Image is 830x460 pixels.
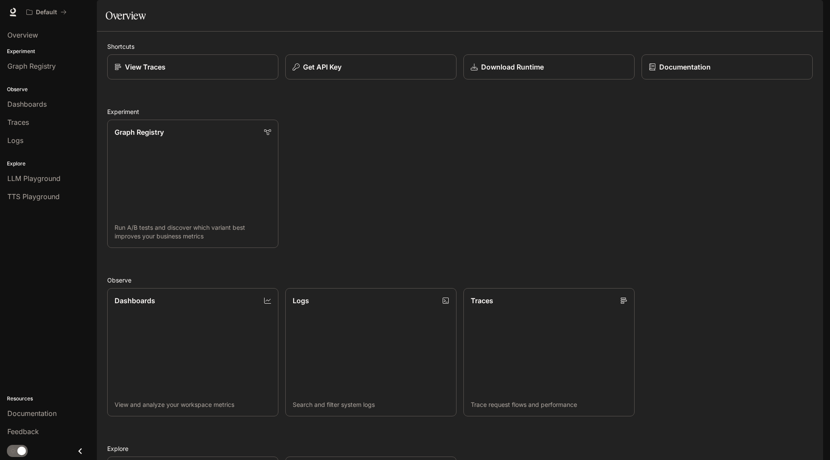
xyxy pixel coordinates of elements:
[642,54,813,79] a: Documentation
[107,276,813,285] h2: Observe
[115,400,271,409] p: View and analyze your workspace metrics
[115,223,271,241] p: Run A/B tests and discover which variant best improves your business metrics
[293,400,449,409] p: Search and filter system logs
[107,42,813,51] h2: Shortcuts
[22,3,70,21] button: All workspaces
[659,62,711,72] p: Documentation
[463,54,635,79] a: Download Runtime
[471,400,627,409] p: Trace request flows and performance
[285,288,456,416] a: LogsSearch and filter system logs
[481,62,544,72] p: Download Runtime
[107,444,813,453] h2: Explore
[107,54,278,79] a: View Traces
[285,54,456,79] button: Get API Key
[105,7,146,24] h1: Overview
[107,288,278,416] a: DashboardsView and analyze your workspace metrics
[107,107,813,116] h2: Experiment
[303,62,342,72] p: Get API Key
[107,120,278,248] a: Graph RegistryRun A/B tests and discover which variant best improves your business metrics
[115,127,164,137] p: Graph Registry
[115,295,155,306] p: Dashboards
[36,9,57,16] p: Default
[463,288,635,416] a: TracesTrace request flows and performance
[125,62,166,72] p: View Traces
[471,295,493,306] p: Traces
[293,295,309,306] p: Logs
